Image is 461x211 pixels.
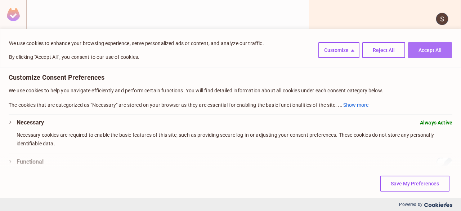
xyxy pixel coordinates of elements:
span: Customize Consent Preferences [9,73,104,82]
p: The cookies that are categorized as "Necessary" are stored on your browser as they are essential ... [9,100,452,110]
p: Necessary cookies are required to enable the basic features of this site, such as providing secur... [17,131,452,148]
img: Cookieyes logo [424,202,452,207]
p: We use cookies to enhance your browsing experience, serve personalized ads or content, and analyz... [9,39,264,48]
button: Customize [318,42,359,58]
button: Accept All [408,42,452,58]
button: Reject All [362,42,405,58]
img: SReyMgAAAABJRU5ErkJggg== [7,8,20,21]
button: Show more [343,100,369,110]
button: Save My Preferences [380,176,449,192]
img: SAMI HIZAOZ [436,13,448,25]
button: Necessary [17,118,44,127]
p: By clicking "Accept All", you consent to our use of cookies. [9,53,264,61]
p: We use cookies to help you navigate efficiently and perform certain functions. You will find deta... [9,86,452,95]
span: Always Active [420,118,452,127]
